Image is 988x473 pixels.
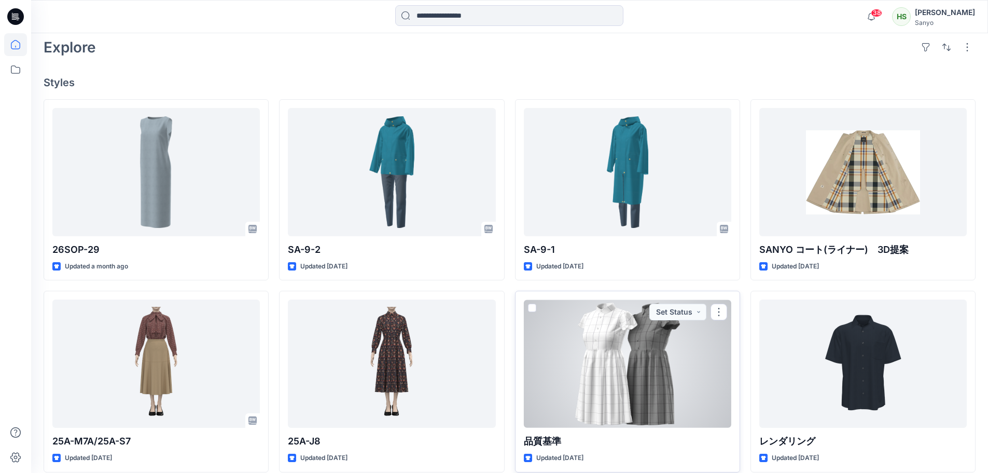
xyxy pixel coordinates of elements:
[524,242,731,257] p: SA-9-1
[44,76,976,89] h4: Styles
[300,453,347,464] p: Updated [DATE]
[65,453,112,464] p: Updated [DATE]
[536,261,583,272] p: Updated [DATE]
[288,242,495,257] p: SA-9-2
[52,300,260,428] a: 25A-M7A/25A-S7
[52,242,260,257] p: 26SOP-29
[524,434,731,449] p: 品質基準
[759,300,967,428] a: レンダリング
[871,9,882,17] span: 38
[892,7,911,26] div: HS
[300,261,347,272] p: Updated [DATE]
[759,108,967,236] a: SANYO コート(ライナー) 3D提案
[915,19,975,26] div: Sanyo
[288,108,495,236] a: SA-9-2
[288,300,495,428] a: 25A-J8
[536,453,583,464] p: Updated [DATE]
[759,242,967,257] p: SANYO コート(ライナー) 3D提案
[772,453,819,464] p: Updated [DATE]
[524,300,731,428] a: 品質基準
[524,108,731,236] a: SA-9-1
[44,39,96,56] h2: Explore
[52,434,260,449] p: 25A-M7A/25A-S7
[65,261,128,272] p: Updated a month ago
[288,434,495,449] p: 25A-J8
[759,434,967,449] p: レンダリング
[52,108,260,236] a: 26SOP-29
[772,261,819,272] p: Updated [DATE]
[915,6,975,19] div: [PERSON_NAME]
